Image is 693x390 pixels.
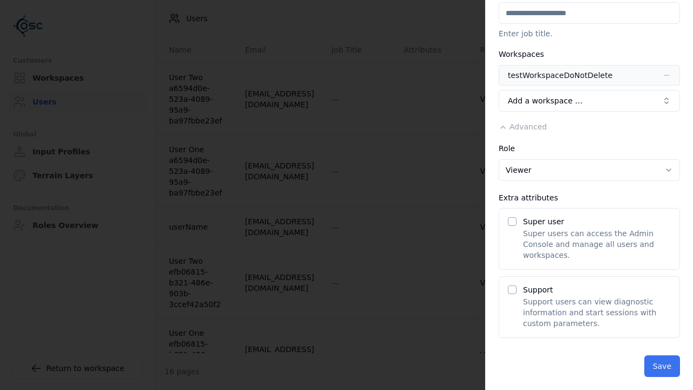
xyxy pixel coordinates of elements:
[508,95,583,106] span: Add a workspace …
[499,28,680,39] p: Enter job title.
[523,228,671,261] p: Super users can access the Admin Console and manage all users and workspaces.
[523,285,553,294] label: Support
[523,296,671,329] p: Support users can view diagnostic information and start sessions with custom parameters.
[499,144,515,153] label: Role
[508,70,612,81] div: testWorkspaceDoNotDelete
[499,194,680,201] div: Extra attributes
[499,121,547,132] button: Advanced
[509,122,547,131] span: Advanced
[523,217,564,226] label: Super user
[644,355,680,377] button: Save
[499,50,544,58] label: Workspaces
